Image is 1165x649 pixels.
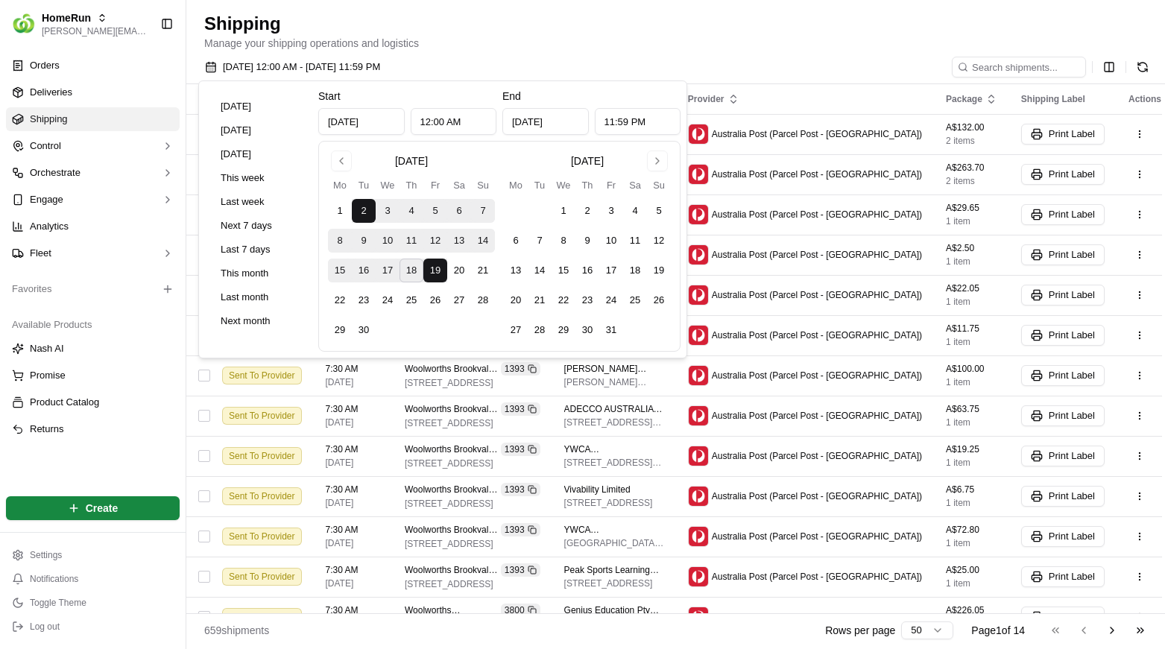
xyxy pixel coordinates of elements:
[946,537,997,549] span: 1 item
[105,369,180,381] a: Powered byPylon
[712,571,922,583] span: Australia Post (Parcel Post - [GEOGRAPHIC_DATA])
[1021,486,1105,507] button: Print Label
[501,483,540,496] div: 1393
[30,573,78,585] span: Notifications
[12,396,174,409] a: Product Catalog
[326,417,381,428] span: [DATE]
[214,239,303,260] button: Last 7 days
[326,524,381,536] span: 7:30 AM
[599,177,623,193] th: Friday
[689,124,708,144] img: auspost_logo_v2.png
[6,417,180,441] button: Returns
[326,604,381,616] span: 7:30 AM
[318,108,405,135] input: Date
[712,450,922,462] span: Australia Post (Parcel Post - [GEOGRAPHIC_DATA])
[326,537,381,549] span: [DATE]
[328,177,352,193] th: Monday
[223,60,380,74] span: [DATE] 12:00 AM - [DATE] 11:59 PM
[126,335,138,346] div: 💻
[124,231,129,243] span: •
[12,422,174,436] a: Returns
[564,537,664,549] span: [GEOGRAPHIC_DATA], [GEOGRAPHIC_DATA], ACT 2602, AU
[946,282,997,294] span: A$22.05
[564,376,664,388] span: [PERSON_NAME][STREET_ADDRESS]
[712,329,922,341] span: Australia Post (Parcel Post - [GEOGRAPHIC_DATA])
[946,162,997,174] span: A$263.70
[15,194,100,206] div: Past conversations
[1128,94,1161,104] span: Actions
[564,417,664,428] span: [STREET_ADDRESS][PERSON_NAME]
[712,249,922,261] span: Australia Post (Parcel Post - [GEOGRAPHIC_DATA])
[198,57,387,77] button: [DATE] 12:00 AM - [DATE] 11:59 PM
[471,259,495,282] button: 21
[15,335,27,346] div: 📗
[447,288,471,312] button: 27
[214,215,303,236] button: Next 7 days
[552,288,575,312] button: 22
[1021,325,1105,346] button: Print Label
[447,177,471,193] th: Saturday
[6,134,180,158] button: Control
[6,616,180,637] button: Log out
[214,191,303,212] button: Last week
[623,288,647,312] button: 25
[946,175,997,187] span: 2 items
[471,199,495,223] button: 7
[204,36,1147,51] p: Manage your shipping operations and logistics
[571,153,604,168] div: [DATE]
[6,277,180,301] div: Favorites
[423,229,447,253] button: 12
[15,257,39,281] img: Lucas Ferreira
[647,288,671,312] button: 26
[15,60,271,83] p: Welcome 👋
[6,54,180,77] a: Orders
[946,135,997,147] span: 2 items
[423,259,447,282] button: 19
[331,151,352,171] button: Go to previous month
[326,363,381,375] span: 7:30 AM
[6,592,180,613] button: Toggle Theme
[528,259,552,282] button: 14
[599,288,623,312] button: 24
[712,370,922,382] span: Australia Post (Parcel Post - [GEOGRAPHIC_DATA])
[501,402,540,416] div: 1393
[376,259,400,282] button: 17
[946,443,997,455] span: A$19.25
[647,177,671,193] th: Sunday
[30,549,62,561] span: Settings
[712,289,922,301] span: Australia Post (Parcel Post - [GEOGRAPHIC_DATA])
[623,229,647,253] button: 11
[30,113,68,126] span: Shipping
[405,443,498,455] span: Woolworths Brookvale CFC
[946,403,997,415] span: A$63.75
[67,157,205,169] div: We're available if you need us!
[400,229,423,253] button: 11
[447,229,471,253] button: 13
[1021,526,1105,547] button: Print Label
[712,531,922,542] span: Australia Post (Parcel Post - [GEOGRAPHIC_DATA])
[689,285,708,305] img: auspost_logo_v2.png
[712,128,922,140] span: Australia Post (Parcel Post - [GEOGRAPHIC_DATA])
[214,263,303,284] button: This month
[6,364,180,387] button: Promise
[352,259,376,282] button: 16
[1021,607,1105,627] button: Print Label
[395,153,428,168] div: [DATE]
[528,318,552,342] button: 28
[528,288,552,312] button: 21
[214,144,303,165] button: [DATE]
[712,209,922,221] span: Australia Post (Parcel Post - [GEOGRAPHIC_DATA])
[952,57,1086,77] input: Search shipments...
[712,611,922,623] span: Australia Post (Parcel Post - [GEOGRAPHIC_DATA])
[575,229,599,253] button: 9
[946,323,997,335] span: A$11.75
[30,369,66,382] span: Promise
[46,231,121,243] span: [PERSON_NAME]
[471,288,495,312] button: 28
[42,25,148,37] span: [PERSON_NAME][EMAIL_ADDRESS][DOMAIN_NAME]
[214,311,303,332] button: Next month
[30,220,69,233] span: Analytics
[328,288,352,312] button: 22
[326,443,381,455] span: 7:30 AM
[946,202,997,214] span: A$29.65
